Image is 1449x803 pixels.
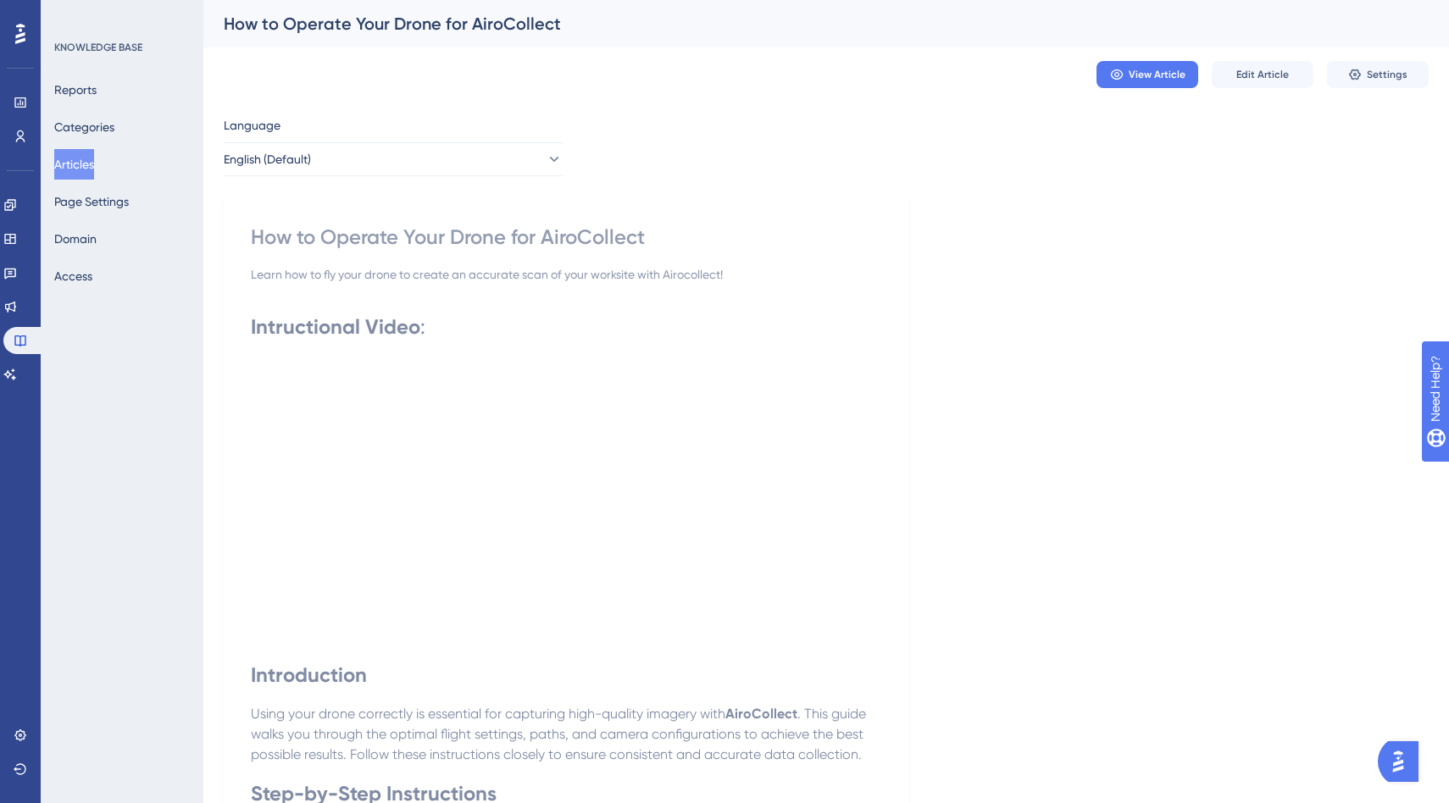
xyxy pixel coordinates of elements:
button: Page Settings [54,186,129,217]
span: : [420,315,425,339]
span: . This guide walks you through the optimal flight settings, paths, and camera configurations to a... [251,706,869,762]
button: Articles [54,149,94,180]
span: Language [224,115,280,136]
div: Learn how to fly your drone to create an accurate scan of your worksite with Airocollect! [251,264,881,285]
div: KNOWLEDGE BASE [54,41,142,54]
span: Need Help? [40,4,106,25]
button: Edit Article [1212,61,1313,88]
button: Domain [54,224,97,254]
button: Access [54,261,92,291]
div: How to Operate Your Drone for AiroCollect [251,224,881,251]
span: Settings [1367,68,1407,81]
iframe: YouTube video player [251,356,725,623]
span: English (Default) [224,149,311,169]
strong: Introduction [251,662,367,687]
div: How to Operate Your Drone for AiroCollect [224,12,1386,36]
button: Categories [54,112,114,142]
span: Edit Article [1236,68,1289,81]
span: Using your drone correctly is essential for capturing high-quality imagery with [251,706,725,722]
span: View Article [1129,68,1185,81]
button: Reports [54,75,97,105]
strong: AiroCollect [725,706,797,722]
button: View Article [1096,61,1198,88]
strong: Intructional Video [251,314,420,339]
iframe: UserGuiding AI Assistant Launcher [1378,736,1429,787]
button: English (Default) [224,142,563,176]
button: Settings [1327,61,1429,88]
